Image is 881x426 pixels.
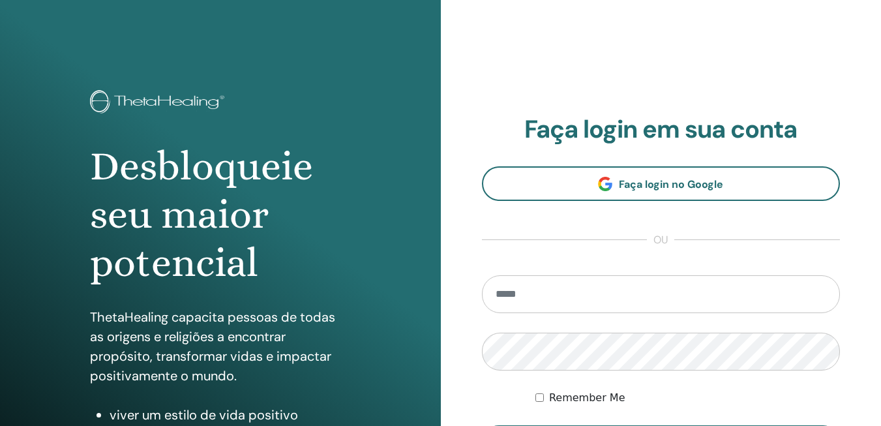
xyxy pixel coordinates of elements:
[110,405,351,425] li: viver um estilo de vida positivo
[482,166,841,201] a: Faça login no Google
[90,142,351,288] h1: Desbloqueie seu maior potencial
[647,232,674,248] span: ou
[619,177,723,191] span: Faça login no Google
[482,115,841,145] h2: Faça login em sua conta
[535,390,840,406] div: Keep me authenticated indefinitely or until I manually logout
[90,307,351,386] p: ThetaHealing capacita pessoas de todas as origens e religiões a encontrar propósito, transformar ...
[549,390,625,406] label: Remember Me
